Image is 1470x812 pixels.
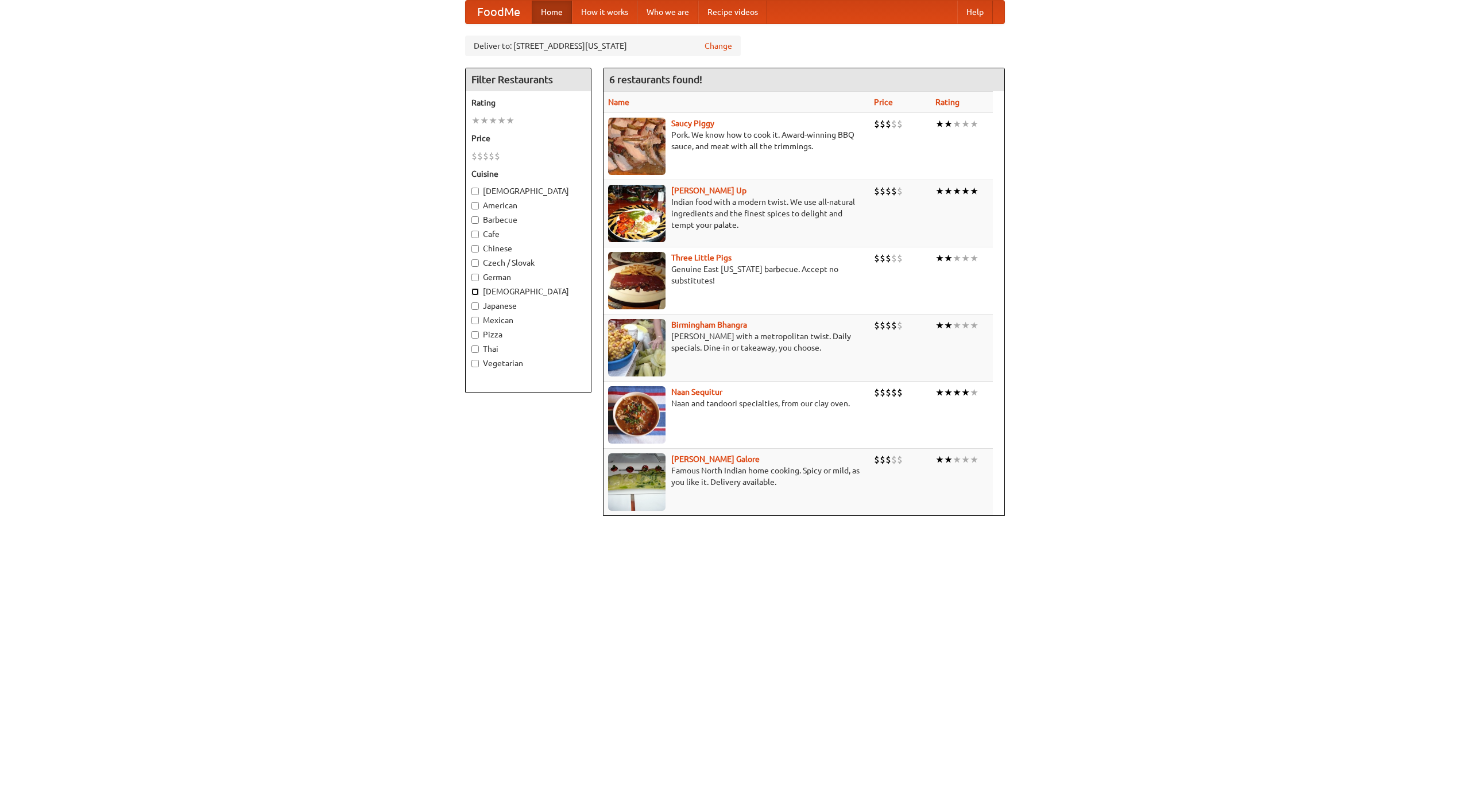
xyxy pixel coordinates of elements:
[880,118,885,130] li: $
[671,454,760,464] a: [PERSON_NAME] Galore
[471,274,479,281] input: German
[970,185,978,197] li: ★
[572,1,637,24] a: How it works
[953,386,961,399] li: ★
[891,185,897,197] li: $
[471,314,585,326] label: Mexican
[506,114,514,127] li: ★
[897,252,903,265] li: $
[671,253,732,262] a: Three Little Pigs
[897,319,903,332] li: $
[880,386,885,399] li: $
[935,252,944,265] li: ★
[891,319,897,332] li: $
[471,231,479,238] input: Cafe
[637,1,698,24] a: Who we are
[471,288,479,296] input: [DEMOGRAPHIC_DATA]
[489,150,494,162] li: $
[953,185,961,197] li: ★
[608,386,666,444] img: naansequitur.jpg
[944,185,953,197] li: ★
[471,168,585,180] h5: Cuisine
[471,188,479,195] input: [DEMOGRAPHIC_DATA]
[961,185,970,197] li: ★
[880,252,885,265] li: $
[608,263,865,286] p: Genuine East [US_STATE] barbecue. Accept no substitutes!
[471,97,585,108] h5: Rating
[970,118,978,130] li: ★
[466,1,532,24] a: FoodMe
[935,319,944,332] li: ★
[874,319,880,332] li: $
[608,98,629,107] a: Name
[874,386,880,399] li: $
[471,329,585,340] label: Pizza
[471,150,477,162] li: $
[944,453,953,466] li: ★
[897,118,903,130] li: $
[885,118,891,130] li: $
[471,216,479,224] input: Barbecue
[671,186,746,195] a: [PERSON_NAME] Up
[494,150,500,162] li: $
[944,252,953,265] li: ★
[471,331,479,339] input: Pizza
[874,185,880,197] li: $
[874,453,880,466] li: $
[953,118,961,130] li: ★
[471,133,585,144] h5: Price
[961,453,970,466] li: ★
[471,185,585,197] label: [DEMOGRAPHIC_DATA]
[471,259,479,267] input: Czech / Slovak
[471,271,585,283] label: German
[497,114,506,127] li: ★
[970,252,978,265] li: ★
[608,118,666,175] img: saucy.jpg
[874,118,880,130] li: $
[953,453,961,466] li: ★
[471,245,479,252] input: Chinese
[608,331,865,353] p: [PERSON_NAME] with a metropolitan twist. Daily specials. Dine-in or takeaway, you choose.
[880,453,885,466] li: $
[480,114,489,127] li: ★
[961,118,970,130] li: ★
[471,228,585,240] label: Cafe
[885,252,891,265] li: $
[935,118,944,130] li: ★
[483,150,489,162] li: $
[944,118,953,130] li: ★
[671,320,747,329] a: Birmingham Bhangra
[471,300,585,312] label: Japanese
[471,358,585,369] label: Vegetarian
[953,319,961,332] li: ★
[532,1,572,24] a: Home
[671,387,722,397] a: Naan Sequitur
[471,286,585,297] label: [DEMOGRAPHIC_DATA]
[957,1,993,24] a: Help
[961,386,970,399] li: ★
[608,319,666,376] img: bhangra.jpg
[891,252,897,265] li: $
[885,386,891,399] li: $
[935,185,944,197] li: ★
[609,74,702,85] ng-pluralize: 6 restaurants found!
[880,185,885,197] li: $
[608,252,666,309] img: littlepigs.jpg
[961,252,970,265] li: ★
[874,252,880,265] li: $
[880,319,885,332] li: $
[874,98,893,107] a: Price
[891,386,897,399] li: $
[944,319,953,332] li: ★
[970,453,978,466] li: ★
[897,386,903,399] li: $
[671,119,714,128] a: Saucy Piggy
[471,114,480,127] li: ★
[953,252,961,265] li: ★
[471,317,479,324] input: Mexican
